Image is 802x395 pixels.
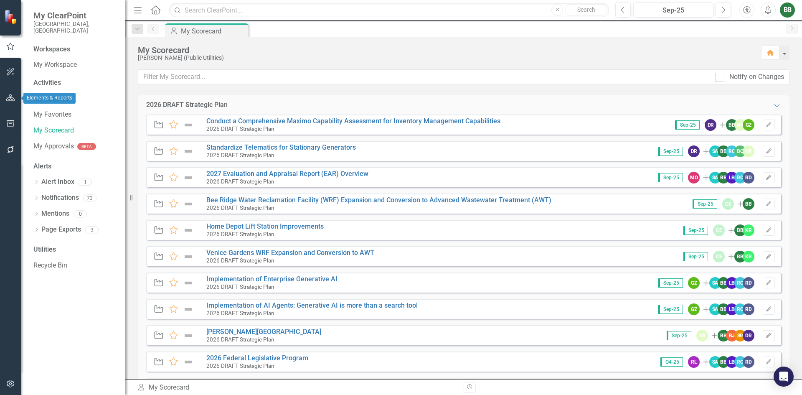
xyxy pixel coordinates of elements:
div: GZ [688,277,700,289]
div: RL [688,356,700,368]
span: Sep-25 [658,278,683,288]
div: GZ [688,303,700,315]
div: GZ [743,119,754,131]
small: 2026 DRAFT Strategic Plan [206,152,274,158]
a: 2026 Federal Legislative Program [206,354,308,362]
a: Alert Inbox [41,177,74,187]
small: 2026 DRAFT Strategic Plan [206,231,274,237]
div: KR [743,224,754,236]
a: Implementation of AI Agents: Generative AI is more than a search tool [206,301,418,309]
div: RC [726,145,738,157]
div: RC [734,356,746,368]
div: LB [726,303,738,315]
div: BB [734,224,746,236]
span: Sep-25 [658,305,683,314]
img: Not Defined [183,331,194,341]
div: NR [734,119,746,131]
div: DR [688,145,700,157]
div: MO [688,172,700,183]
div: LB [726,277,738,289]
div: BB [734,251,746,262]
a: Notifications [41,193,79,203]
div: 0 [74,210,87,217]
div: Sep-25 [636,5,711,15]
div: BB [718,172,729,183]
small: 2026 DRAFT Strategic Plan [206,362,274,369]
div: DR [743,330,754,341]
div: BQ [734,145,746,157]
img: ClearPoint Strategy [4,10,19,24]
div: NR [743,145,754,157]
div: SA [709,303,721,315]
div: LB [726,356,738,368]
div: CE [722,198,734,210]
input: Filter My Scorecard... [138,69,710,85]
a: Home Depot Lift Station Improvements [206,222,324,230]
a: Implementation of Enterprise Generative AI [206,275,338,283]
div: Utilities [33,245,117,255]
div: RC [734,303,746,315]
a: Recycle Bin [33,261,117,270]
a: [PERSON_NAME][GEOGRAPHIC_DATA] [206,328,321,336]
small: 2026 DRAFT Strategic Plan [206,125,274,132]
img: Not Defined [183,304,194,314]
div: Open Intercom Messenger [774,367,794,387]
div: BB [718,303,729,315]
span: Sep-25 [683,252,708,261]
div: RD [743,172,754,183]
div: SR [734,330,746,341]
div: Workspaces [33,45,70,54]
button: Search [565,4,607,16]
div: My Scorecard [138,46,753,55]
div: SA [709,356,721,368]
img: Not Defined [183,199,194,209]
img: Not Defined [183,225,194,235]
span: Q4-25 [660,357,683,367]
div: BB [718,356,729,368]
div: BJ [726,330,738,341]
a: My Scorecard [33,126,117,135]
small: [GEOGRAPHIC_DATA], [GEOGRAPHIC_DATA] [33,20,117,34]
div: DR [705,119,716,131]
div: Alerts [33,162,117,171]
div: SA [709,145,721,157]
span: Sep-25 [693,199,717,209]
div: RD [743,303,754,315]
span: My ClearPoint [33,10,117,20]
div: BETA [77,143,96,150]
small: 2026 DRAFT Strategic Plan [206,283,274,290]
div: 73 [83,194,96,201]
img: Not Defined [183,120,194,130]
div: LB [726,172,738,183]
small: 2026 DRAFT Strategic Plan [206,204,274,211]
div: SA [709,172,721,183]
div: BB [743,198,754,210]
div: BB [718,277,729,289]
div: SA [709,277,721,289]
span: Sep-25 [675,120,700,130]
div: 1 [79,178,92,186]
a: Mentions [41,209,69,219]
input: Search ClearPoint... [169,3,609,18]
a: My Approvals [33,142,74,151]
div: RC [734,172,746,183]
a: Venice Gardens WRF Expansion and Conversion to AWT [206,249,374,257]
div: CE [713,224,725,236]
small: 2026 DRAFT Strategic Plan [206,178,274,185]
button: Sep-25 [633,3,713,18]
span: Sep-25 [658,147,683,156]
div: Notify on Changes [729,72,784,82]
button: BB [780,3,795,18]
span: Search [577,6,595,13]
img: Not Defined [183,146,194,156]
small: 2026 DRAFT Strategic Plan [206,336,274,343]
div: BB [718,330,729,341]
a: 2027 Evaluation and Appraisal Report (EAR) Overview [206,170,368,178]
div: CE [713,251,725,262]
div: BB [726,119,738,131]
img: Not Defined [183,357,194,367]
img: Not Defined [183,252,194,262]
span: Sep-25 [658,173,683,182]
div: RD [743,277,754,289]
div: 3 [85,226,99,233]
